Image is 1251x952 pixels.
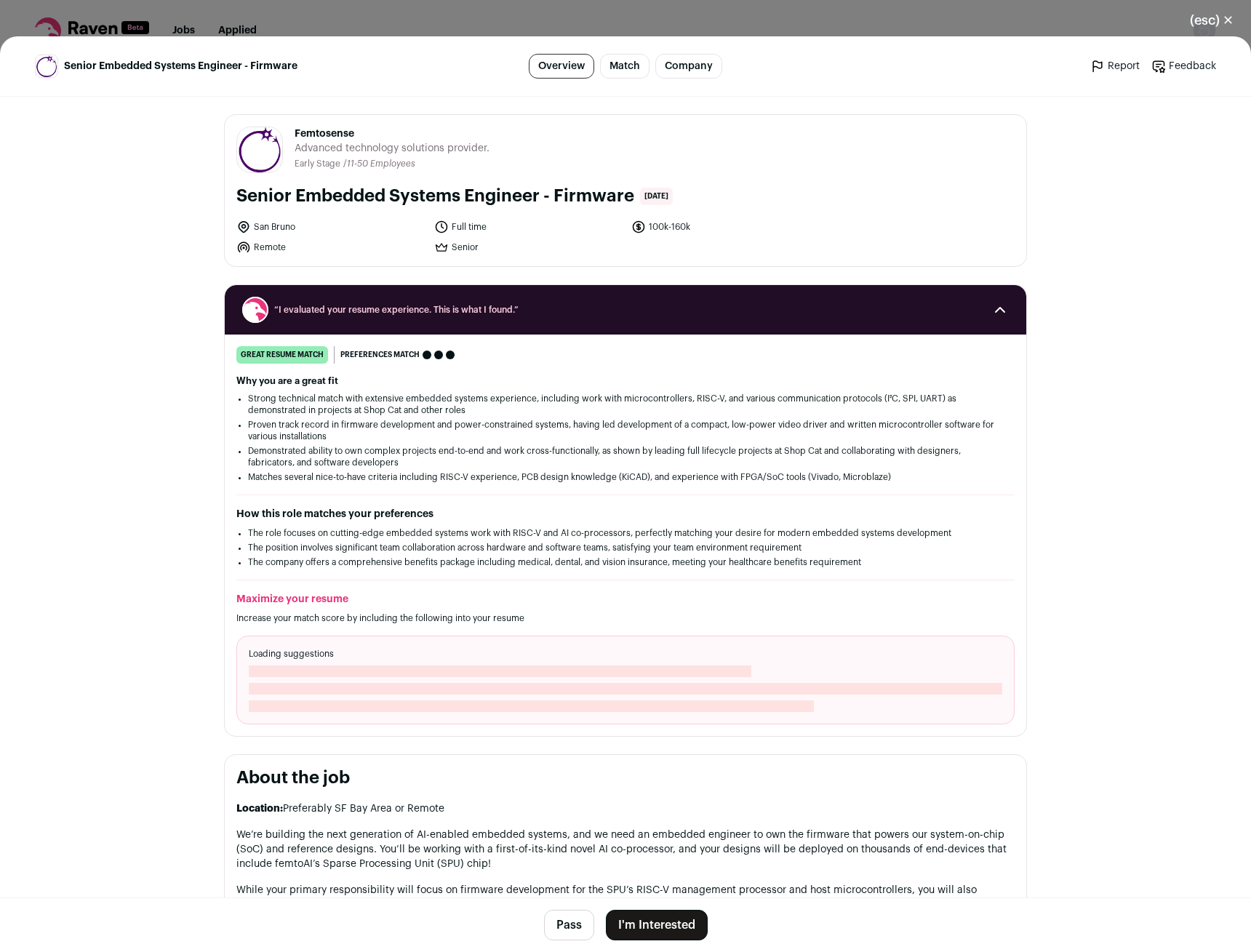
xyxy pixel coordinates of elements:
[1172,4,1251,36] button: Close modal
[236,220,425,234] li: San Bruno
[529,54,594,79] a: Overview
[600,54,650,79] a: Match
[36,55,57,77] img: 7e004c8d2f461724877417483953d20e5222f03b5c342fe8c216d9d4814a4269.png
[295,127,489,141] span: Femtosense
[236,592,1015,607] h2: Maximize your resume
[1151,59,1216,73] a: Feedback
[236,346,328,364] div: great resume match
[295,159,343,169] li: Early Stage
[434,220,623,234] li: Full time
[236,612,1015,624] p: Increase your match score by including the following into your resume
[340,348,420,362] span: Preferences match
[248,542,1003,553] li: The position involves significant team collaboration across hardware and software teams, satisfyi...
[236,767,1015,790] h2: About the job
[248,445,1003,468] li: Demonstrated ability to own complex projects end-to-end and work cross-functionally, as shown by ...
[64,59,297,73] span: Senior Embedded Systems Engineer - Firmware
[248,556,1003,568] li: The company offers a comprehensive benefits package including medical, dental, and vision insuran...
[236,828,1015,871] p: We’re building the next generation of AI-enabled embedded systems, and we need an embedded engine...
[1090,59,1140,73] a: Report
[236,375,1015,387] h2: Why you are a great fit
[248,527,1003,539] li: The role focuses on cutting-edge embedded systems work with RISC-V and AI co-processors, perfectl...
[655,54,722,79] a: Company
[236,804,283,814] strong: Location:
[236,636,1015,724] div: Loading suggestions
[544,910,594,940] button: Pass
[640,188,673,205] span: [DATE]
[347,159,415,168] span: 11-50 Employees
[237,127,282,172] img: 7e004c8d2f461724877417483953d20e5222f03b5c342fe8c216d9d4814a4269.png
[248,393,1003,416] li: Strong technical match with extensive embedded systems experience, including work with microcontr...
[236,507,1015,521] h2: How this role matches your preferences
[274,304,977,316] span: “I evaluated your resume experience. This is what I found.”
[631,220,820,234] li: 100k-160k
[236,883,1015,927] p: While your primary responsibility will focus on firmware development for the SPU’s RISC-V managem...
[295,141,489,156] span: Advanced technology solutions provider.
[236,240,425,255] li: Remote
[434,240,623,255] li: Senior
[236,801,1015,816] p: Preferably SF Bay Area or Remote
[606,910,708,940] button: I'm Interested
[236,185,634,208] h1: Senior Embedded Systems Engineer - Firmware
[343,159,415,169] li: /
[248,419,1003,442] li: Proven track record in firmware development and power-constrained systems, having led development...
[248,471,1003,483] li: Matches several nice-to-have criteria including RISC-V experience, PCB design knowledge (KiCAD), ...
